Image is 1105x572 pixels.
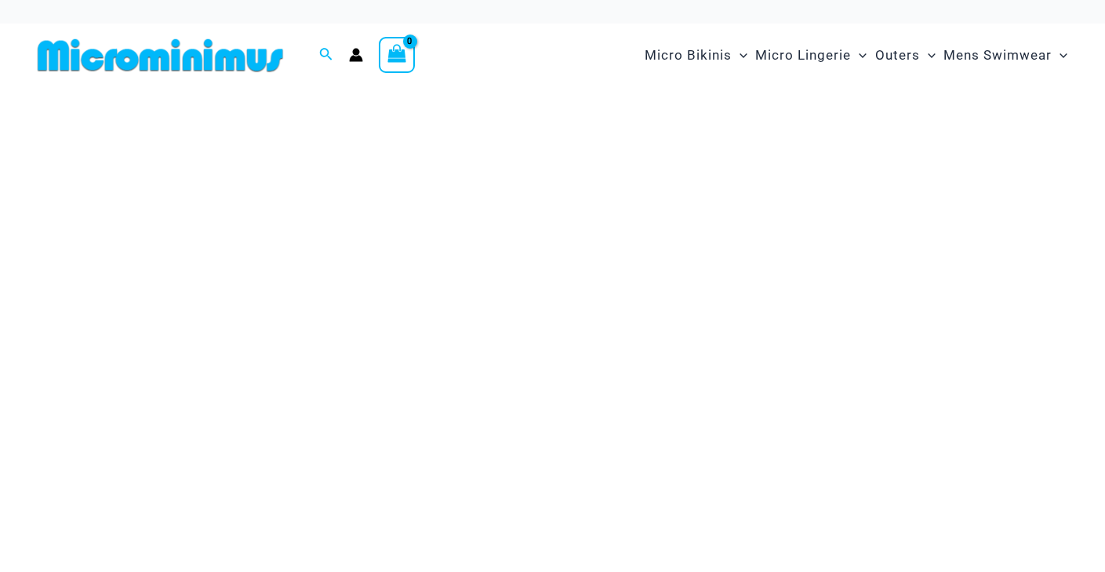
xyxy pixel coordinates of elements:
[349,48,363,62] a: Account icon link
[1052,35,1067,75] span: Menu Toggle
[31,38,289,73] img: MM SHOP LOGO FLAT
[319,46,333,65] a: Search icon link
[871,31,940,79] a: OutersMenu ToggleMenu Toggle
[943,35,1052,75] span: Mens Swimwear
[641,31,751,79] a: Micro BikinisMenu ToggleMenu Toggle
[940,31,1071,79] a: Mens SwimwearMenu ToggleMenu Toggle
[732,35,747,75] span: Menu Toggle
[379,37,415,73] a: View Shopping Cart, empty
[920,35,936,75] span: Menu Toggle
[755,35,851,75] span: Micro Lingerie
[645,35,732,75] span: Micro Bikinis
[851,35,867,75] span: Menu Toggle
[638,29,1074,82] nav: Site Navigation
[751,31,871,79] a: Micro LingerieMenu ToggleMenu Toggle
[875,35,920,75] span: Outers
